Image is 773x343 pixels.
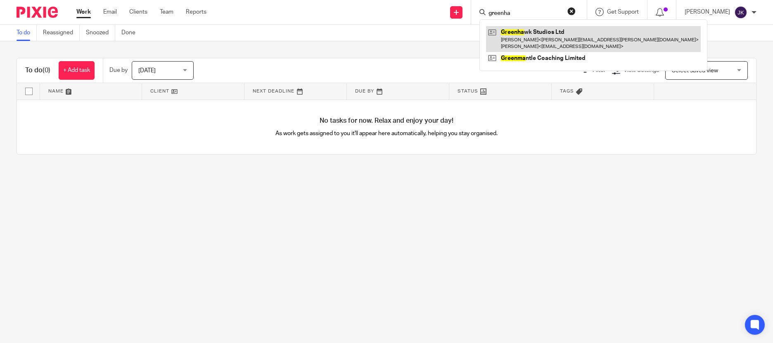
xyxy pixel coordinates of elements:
a: Done [121,25,142,41]
img: Pixie [17,7,58,18]
p: Due by [109,66,128,74]
a: Reassigned [43,25,80,41]
input: Search [488,10,562,17]
a: Snoozed [86,25,115,41]
h1: To do [25,66,50,75]
span: [DATE] [138,68,156,74]
a: + Add task [59,61,95,80]
button: Clear [567,7,576,15]
span: Get Support [607,9,639,15]
span: (0) [43,67,50,74]
span: Tags [560,89,574,93]
p: [PERSON_NAME] [685,8,730,16]
span: Select saved view [672,68,718,74]
a: Clients [129,8,147,16]
a: Email [103,8,117,16]
img: svg%3E [734,6,747,19]
a: Work [76,8,91,16]
a: Reports [186,8,206,16]
a: To do [17,25,37,41]
a: Team [160,8,173,16]
p: As work gets assigned to you it'll appear here automatically, helping you stay organised. [202,129,571,138]
h4: No tasks for now. Relax and enjoy your day! [17,117,756,125]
